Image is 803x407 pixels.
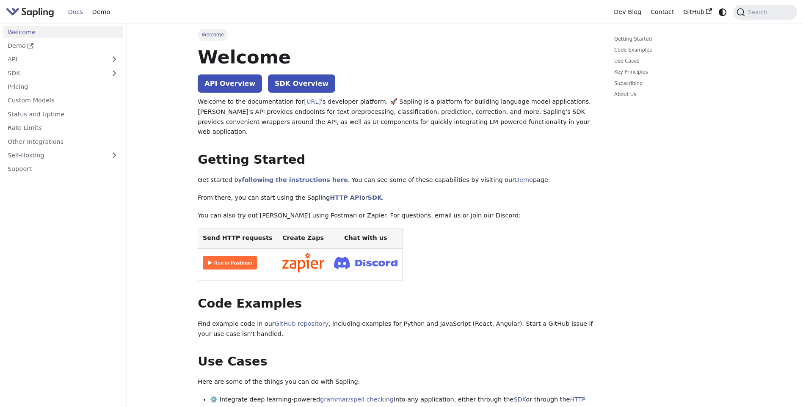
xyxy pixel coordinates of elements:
[88,5,115,19] a: Demo
[203,256,257,269] img: Run in Postman
[320,396,394,403] a: grammar/spell checking
[198,97,596,137] p: Welcome to the documentation for 's developer platform. 🚀 Sapling is a platform for building lang...
[198,29,228,41] span: Welcome
[3,163,123,175] a: Support
[3,81,123,93] a: Pricing
[198,354,596,369] h2: Use Cases
[717,6,729,18] button: Switch between dark and light mode (currently system mode)
[277,228,329,248] th: Create Zaps
[6,6,57,18] a: Sapling.aiSapling.ai
[63,5,88,19] a: Docs
[304,98,321,105] a: [URL]
[198,296,596,311] h2: Code Examples
[3,149,123,162] a: Self-Hosting
[334,254,397,272] img: Join Discord
[614,57,729,65] a: Use Cases
[329,228,402,248] th: Chat with us
[275,320,328,327] a: GitHub repository
[3,67,106,79] a: SDK
[609,5,646,19] a: Dev Blog
[614,91,729,99] a: About Us
[268,74,335,93] a: SDK Overview
[614,46,729,54] a: Code Examples
[198,152,596,168] h2: Getting Started
[3,26,123,38] a: Welcome
[646,5,679,19] a: Contact
[282,253,324,272] img: Connect in Zapier
[198,319,596,339] p: Find example code in our , including examples for Python and JavaScript (React, Angular). Start a...
[745,9,772,16] span: Search
[3,94,123,107] a: Custom Models
[3,135,123,148] a: Other Integrations
[3,53,106,66] a: API
[330,194,361,201] a: HTTP API
[198,211,596,221] p: You can also try out [PERSON_NAME] using Postman or Zapier. For questions, email us or join our D...
[106,53,123,66] button: Expand sidebar category 'API'
[3,40,123,52] a: Demo
[614,35,729,43] a: Getting Started
[198,228,277,248] th: Send HTTP requests
[368,194,382,201] a: SDK
[106,67,123,79] button: Expand sidebar category 'SDK'
[198,175,596,185] p: Get started by . You can see some of these capabilities by visiting our page.
[614,68,729,76] a: Key Principles
[513,396,526,403] a: SDK
[6,6,54,18] img: Sapling.ai
[198,74,262,93] a: API Overview
[733,5,797,20] button: Search (Command+K)
[198,377,596,387] p: Here are some of the things you can do with Sapling:
[515,176,533,183] a: Demo
[3,122,123,134] a: Rate Limits
[242,176,348,183] a: following the instructions here
[198,29,596,41] nav: Breadcrumbs
[679,5,716,19] a: GitHub
[3,108,123,120] a: Status and Uptime
[614,80,729,88] a: Subscribing
[198,46,596,69] h1: Welcome
[198,193,596,203] p: From there, you can start using the Sapling or .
